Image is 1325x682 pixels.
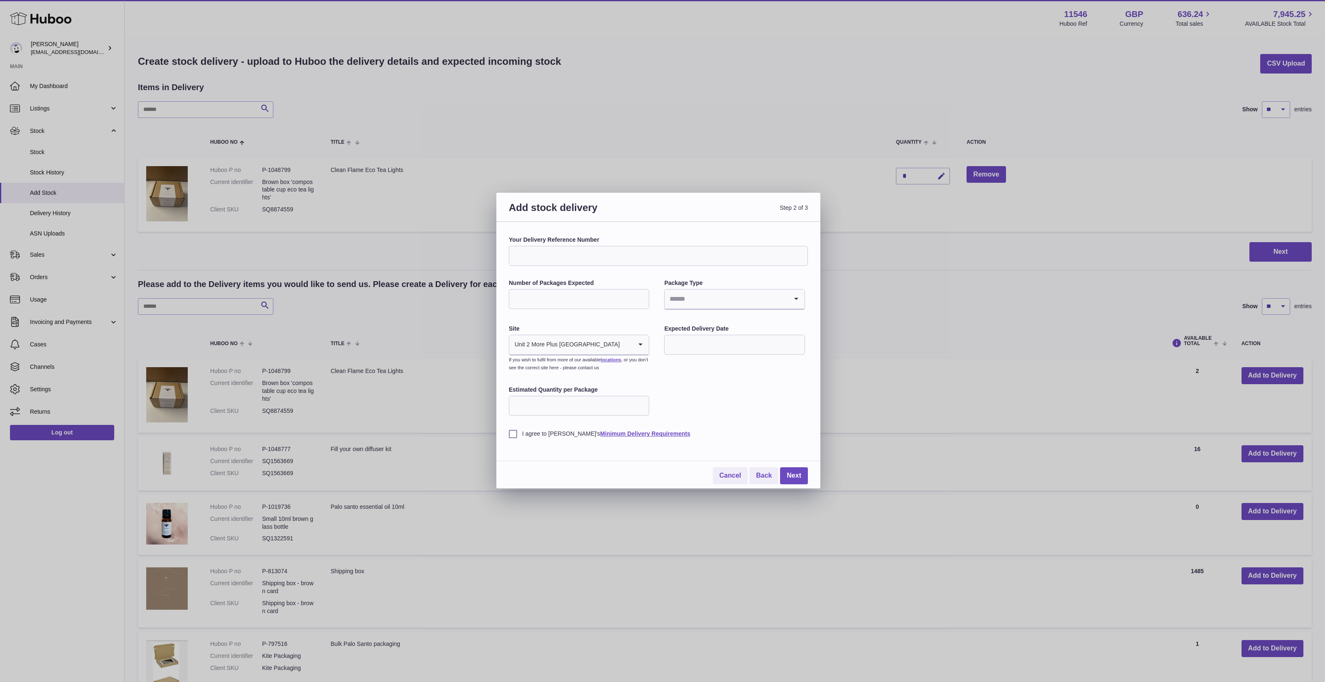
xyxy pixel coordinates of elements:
a: Cancel [713,467,748,484]
div: Search for option [665,289,804,309]
a: Next [780,467,808,484]
label: Site [509,325,649,333]
div: Search for option [509,335,649,355]
label: Estimated Quantity per Package [509,386,649,394]
input: Search for option [665,289,788,309]
span: Unit 2 More Plus [GEOGRAPHIC_DATA] [509,335,620,354]
h3: Add stock delivery [509,201,658,224]
a: Minimum Delivery Requirements [600,430,690,437]
input: Search for option [620,335,632,354]
label: Expected Delivery Date [664,325,805,333]
label: I agree to [PERSON_NAME]'s [509,430,808,438]
label: Your Delivery Reference Number [509,236,808,244]
a: locations [601,357,621,362]
span: Step 2 of 3 [658,201,808,224]
label: Package Type [664,279,805,287]
a: Back [749,467,778,484]
small: If you wish to fulfil from more of our available , or you don’t see the correct site here - pleas... [509,357,648,370]
label: Number of Packages Expected [509,279,649,287]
